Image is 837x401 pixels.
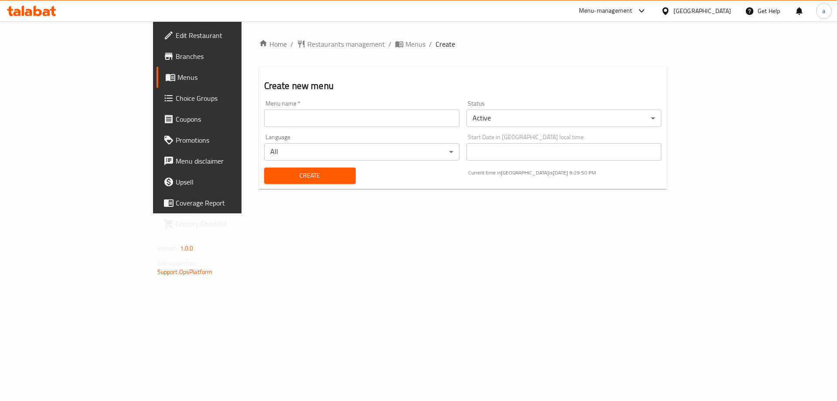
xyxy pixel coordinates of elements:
span: Branches [176,51,286,62]
div: All [264,143,459,161]
span: a [822,6,825,16]
span: Upsell [176,177,286,187]
div: Active [466,110,662,127]
span: Promotions [176,135,286,145]
li: / [388,39,391,49]
a: Menus [157,67,293,88]
span: 1.0.0 [180,243,194,254]
div: [GEOGRAPHIC_DATA] [674,6,731,16]
a: Edit Restaurant [157,25,293,46]
li: / [429,39,432,49]
span: Create [271,170,349,181]
span: Coupons [176,114,286,124]
span: Coverage Report [176,198,286,208]
a: Support.OpsPlatform [157,266,213,278]
span: Choice Groups [176,93,286,103]
div: Menu-management [579,6,633,16]
a: Coverage Report [157,192,293,213]
input: Please enter Menu name [264,110,459,127]
a: Restaurants management [297,39,385,49]
span: Get support on: [157,257,197,269]
p: Current time in [GEOGRAPHIC_DATA] is [DATE] 9:29:50 PM [468,169,662,177]
span: Edit Restaurant [176,30,286,41]
span: Restaurants management [307,39,385,49]
a: Upsell [157,171,293,192]
a: Branches [157,46,293,67]
span: Menus [405,39,425,49]
a: Menus [395,39,425,49]
span: Grocery Checklist [176,219,286,229]
span: Menus [177,72,286,82]
button: Create [264,168,356,184]
a: Choice Groups [157,88,293,109]
a: Coupons [157,109,293,130]
span: Create [436,39,455,49]
a: Promotions [157,130,293,151]
a: Menu disclaimer [157,151,293,171]
a: Grocery Checklist [157,213,293,234]
span: Menu disclaimer [176,156,286,166]
h2: Create new menu [264,79,662,93]
span: Version: [157,243,179,254]
nav: breadcrumb [259,39,667,49]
